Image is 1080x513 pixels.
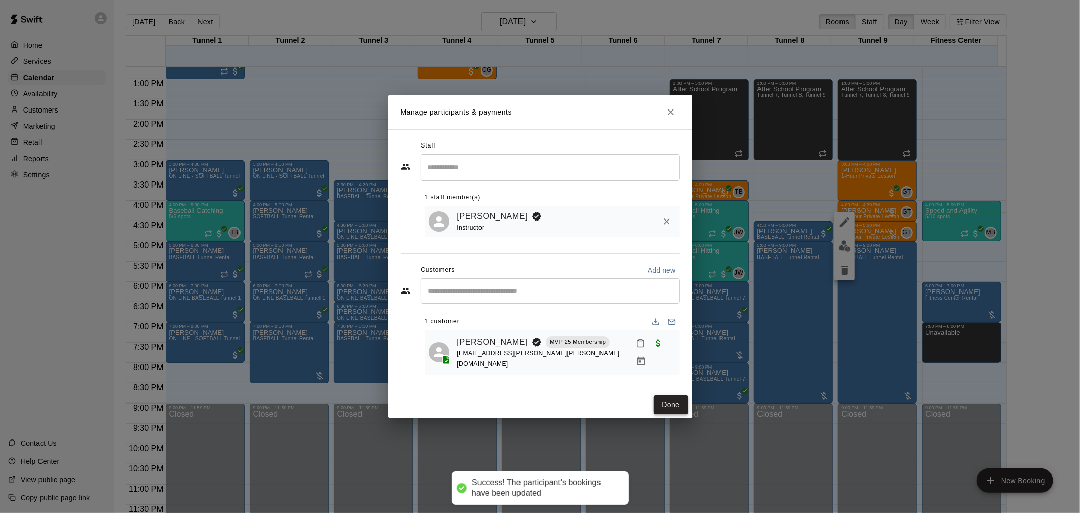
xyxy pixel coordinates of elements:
a: [PERSON_NAME] [457,336,528,349]
svg: Staff [401,162,411,172]
a: [PERSON_NAME] [457,210,528,223]
div: Cole Holland [429,342,449,362]
div: Start typing to search customers... [421,278,680,304]
div: Success! The participant's bookings have been updated [472,478,619,499]
span: [EMAIL_ADDRESS][PERSON_NAME][PERSON_NAME][DOMAIN_NAME] [457,350,620,368]
p: Add new [648,265,676,275]
svg: Customers [401,286,411,296]
p: MVP 25 Membership [550,338,606,346]
button: Close [662,103,680,121]
span: 1 customer [425,314,460,330]
span: Instructor [457,224,485,231]
button: Add new [644,262,680,278]
button: Download list [648,314,664,330]
button: Done [654,395,688,414]
span: Customers [421,262,455,278]
div: Gilbert Tussey [429,211,449,232]
div: Search staff [421,154,680,181]
button: Manage bookings & payment [632,352,650,371]
button: Email participants [664,314,680,330]
svg: Booking Owner [532,211,542,222]
svg: Booking Owner [532,337,542,347]
span: 1 staff member(s) [425,190,481,206]
span: Paid with Card [649,339,667,347]
button: Remove [658,212,676,231]
button: Mark attendance [632,335,649,352]
p: Manage participants & payments [401,107,512,118]
span: Staff [421,138,435,154]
